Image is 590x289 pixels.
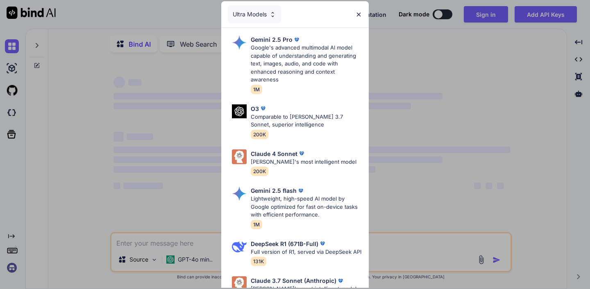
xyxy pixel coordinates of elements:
p: Comparable to [PERSON_NAME] 3.7 Sonnet, superior intelligence [251,113,362,129]
p: Gemini 2.5 Pro [251,35,293,44]
span: 200K [251,167,268,176]
p: O3 [251,104,259,113]
img: premium [336,277,345,285]
img: Pick Models [232,239,247,254]
img: Pick Models [232,186,247,201]
img: close [355,11,362,18]
span: 1M [251,85,262,94]
img: Pick Models [232,104,247,119]
img: Pick Models [232,149,247,164]
p: Claude 4 Sonnet [251,149,297,158]
p: Google's advanced multimodal AI model capable of understanding and generating text, images, audio... [251,44,362,84]
span: 200K [251,130,268,139]
img: premium [318,239,327,248]
span: 1M [251,220,262,229]
p: Claude 3.7 Sonnet (Anthropic) [251,276,336,285]
img: Pick Models [269,11,276,18]
p: [PERSON_NAME]'s most intelligent model [251,158,356,166]
p: Gemini 2.5 flash [251,186,297,195]
img: premium [259,104,267,113]
img: premium [297,149,306,158]
img: premium [293,36,301,44]
div: Ultra Models [228,5,281,23]
img: Pick Models [232,35,247,50]
img: premium [297,187,305,195]
p: DeepSeek R1 (671B-Full) [251,239,318,248]
p: Lightweight, high-speed AI model by Google optimized for fast on-device tasks with efficient perf... [251,195,362,219]
span: 131K [251,257,266,266]
p: Full version of R1, served via DeepSeek API [251,248,361,256]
